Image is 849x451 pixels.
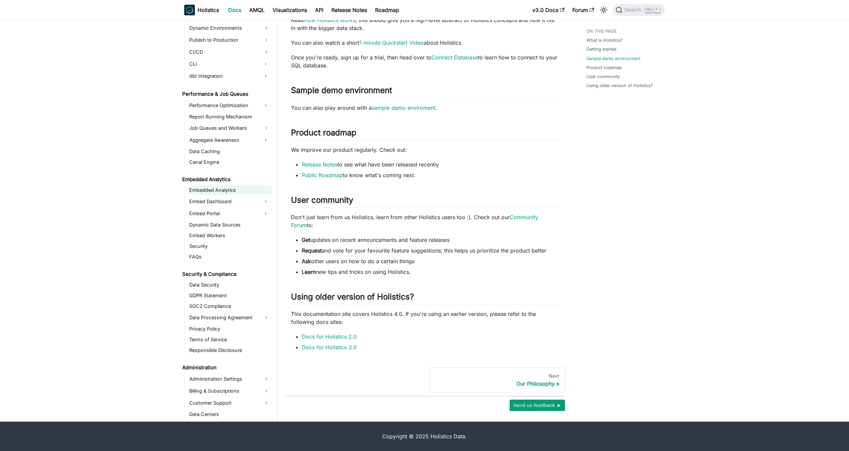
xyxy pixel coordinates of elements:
button: Send us feedback ► [510,400,565,411]
strong: Request [302,247,322,254]
a: Aggregate Awareness [187,135,260,145]
a: Visualizations [269,5,311,15]
div: Our Philosophy [435,380,560,387]
a: Privacy Policy [187,324,272,334]
p: Once you're ready, sign up for a trial, then head over to to learn how to connect to your SQL dat... [291,53,560,69]
span: Search [622,7,645,13]
b: Holistics [198,6,219,14]
a: FAQs [187,252,272,262]
li: new tips and tricks on using Holistics. [302,268,560,276]
a: NextOur Philosophy [430,367,565,393]
a: Responsible Disclosure [187,346,272,355]
p: You can also play around with a . [291,104,560,112]
a: Performance Optimization [187,100,260,111]
a: Billing & Subscriptions [187,386,272,396]
a: Embed Workers [187,231,272,240]
button: Expand sidebar category 'Performance Optimization' [260,100,272,111]
p: You can also watch a short about Holistics. [291,39,560,47]
strong: Ask [302,258,311,265]
a: Customer Support [187,398,272,408]
a: Performance & Job Queues [180,89,272,99]
a: CI/CD [187,47,272,57]
p: Don't just learn from us Holistics, learn from other Holistics users too :). Check out our to: [291,213,560,229]
button: Expand sidebar category 'CLI' [260,59,272,69]
button: Switch between dark and light mode (currently light mode) [598,5,609,15]
a: 1-minute Quickstart Video [359,39,424,46]
a: Dynamic Environments [187,23,272,33]
a: Release Notes [327,5,371,15]
a: Report Running Mechanism [187,112,272,121]
h2: Product roadmap [291,128,560,140]
strong: Get [302,237,310,243]
a: Docs for Holistics 3.0 [302,344,357,351]
a: AMQL [245,5,269,15]
p: Read , this should give you a high-level abstract of Holistics concepts and how it fits in with t... [291,16,560,32]
a: Forum [568,5,598,15]
a: What is Holistics? [586,37,623,43]
a: v3.0 Docs [528,5,568,15]
a: Canal Engine [187,157,272,167]
button: Expand sidebar category 'dbt Integration' [260,71,272,81]
a: Release Notes [302,161,337,168]
a: Dynamic Data Sources [187,220,272,230]
li: to see what have been released recently [302,160,560,168]
a: Security [187,242,272,251]
a: Data Caching [187,147,272,156]
a: User community [586,73,620,80]
span: Send us feedback ► [513,401,562,410]
a: Security & Compliance [180,270,272,279]
kbd: K [653,7,660,13]
li: and vote for your favourite feature suggestions; this helps us prioritize the product better [302,247,560,255]
strong: Learn [302,269,316,275]
p: We improve our product regularly. Check out: [291,146,560,154]
div: Copyright © 2025 Holistics Data. [212,432,637,440]
a: dbt Integration [187,71,260,81]
a: Using older version of Holistics? [586,82,653,89]
a: SOC2 Compliance [187,302,272,311]
a: Connect Database [432,54,478,61]
a: Job Queues and Workers [187,123,272,133]
a: Data Processing Agreement [187,312,272,323]
a: Docs for Holistics 2.0 [302,333,357,340]
a: GDPR Statement [187,291,272,300]
a: HolisticsHolistics [184,5,219,15]
li: other users on how to do a certain things [302,257,560,265]
a: Administration [180,363,272,372]
button: Expand sidebar category 'Aggregate Awareness' [260,135,272,145]
a: Embedded Analytics [187,185,272,195]
a: Data Centers [187,410,272,419]
a: Public Roadmap [302,172,343,178]
a: Sample demo environment [586,55,640,62]
a: Embed Portal [187,208,260,219]
div: Next [435,373,560,379]
li: updates on recent announcements and feature releases [302,236,560,244]
a: Product roadmap [586,64,622,71]
h2: User community [291,195,560,208]
a: How Holistics works [304,17,355,23]
a: Roadmap [371,5,403,15]
nav: Docs pages [286,367,565,393]
a: API [311,5,327,15]
li: to know what's coming next. [302,171,560,179]
a: Administration Settings [187,374,272,384]
a: Publish to Production [187,35,272,45]
img: Holistics [184,5,195,15]
button: Expand sidebar category 'Embed Portal' [260,208,272,219]
a: CLI [187,59,260,69]
button: Search (Ctrl+K) [613,4,665,16]
button: Expand sidebar category 'Embed Dashboard' [260,196,272,207]
a: Getting started [586,46,616,52]
p: This documentation site covers Holistics 4.0. If you're using an earlier version, please refer to... [291,310,560,326]
a: Docs [224,5,245,15]
a: Terms of Service [187,335,272,344]
a: Community Forum [291,214,538,229]
h2: Using older version of Holistics? [291,292,560,305]
a: Embedded Analytics [180,175,272,184]
h2: Sample demo environment [291,85,560,98]
a: Embed Dashboard [187,196,260,207]
a: sample demo enviroment [372,104,436,111]
a: Data Security [187,280,272,290]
